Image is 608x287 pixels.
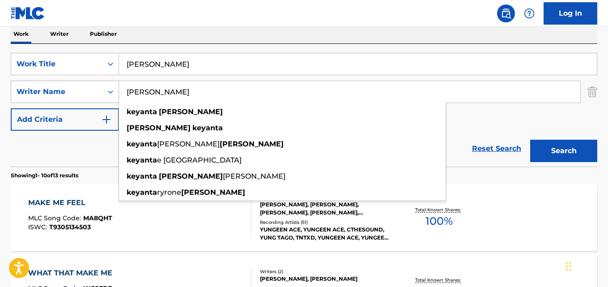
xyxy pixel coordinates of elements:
[49,223,91,231] span: T9305134503
[159,107,223,116] strong: [PERSON_NAME]
[530,140,597,162] button: Search
[11,184,597,251] a: MAKE ME FEELMLC Song Code:MA8QHTISWC:T9305134503Writers (6)[PERSON_NAME], [PERSON_NAME], [PERSON_...
[260,226,391,242] div: YUNGEEN ACE, YUNGEEN ACE, CTHESOUND, YUNG TAGO, TNTXD, YUNGEEN ACE, YUNGEEN ACE, YUNGEEN ACE
[17,59,97,69] div: Work Title
[127,107,157,116] strong: keyanta
[260,268,391,275] div: Writers ( 2 )
[28,197,112,208] div: MAKE ME FEEL
[17,86,97,97] div: Writer Name
[524,8,535,19] img: help
[415,206,463,213] p: Total Known Shares:
[11,25,31,43] p: Work
[87,25,119,43] p: Publisher
[566,253,571,280] div: Drag
[563,244,608,287] iframe: Chat Widget
[11,7,45,20] img: MLC Logo
[127,172,157,180] strong: keyanta
[159,172,223,180] strong: [PERSON_NAME]
[157,140,220,148] span: [PERSON_NAME]
[11,53,597,167] form: Search Form
[11,108,119,131] button: Add Criteria
[28,214,83,222] span: MLC Song Code :
[260,201,391,217] div: [PERSON_NAME], [PERSON_NAME], [PERSON_NAME], [PERSON_NAME], [PERSON_NAME], [PERSON_NAME]
[415,277,463,283] p: Total Known Shares:
[220,140,284,148] strong: [PERSON_NAME]
[192,124,223,132] strong: keyanta
[127,124,191,132] strong: [PERSON_NAME]
[181,188,245,197] strong: [PERSON_NAME]
[11,171,78,180] p: Showing 1 - 10 of 13 results
[223,172,285,180] span: [PERSON_NAME]
[157,188,181,197] span: ryrone
[260,219,391,226] div: Recording Artists ( 51 )
[101,114,112,125] img: 9d2ae6d4665cec9f34b9.svg
[587,81,597,103] img: Delete Criterion
[544,2,597,25] a: Log In
[520,4,538,22] div: Help
[47,25,71,43] p: Writer
[497,4,515,22] a: Public Search
[501,8,511,19] img: search
[157,156,242,164] span: e [GEOGRAPHIC_DATA]
[28,268,117,278] div: WHAT THAT MAKE ME
[127,156,157,164] strong: keyanta
[127,140,157,148] strong: keyanta
[127,188,157,197] strong: keyanta
[260,275,391,283] div: [PERSON_NAME], [PERSON_NAME]
[425,213,453,229] span: 100 %
[28,223,49,231] span: ISWC :
[83,214,112,222] span: MA8QHT
[468,139,526,158] a: Reset Search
